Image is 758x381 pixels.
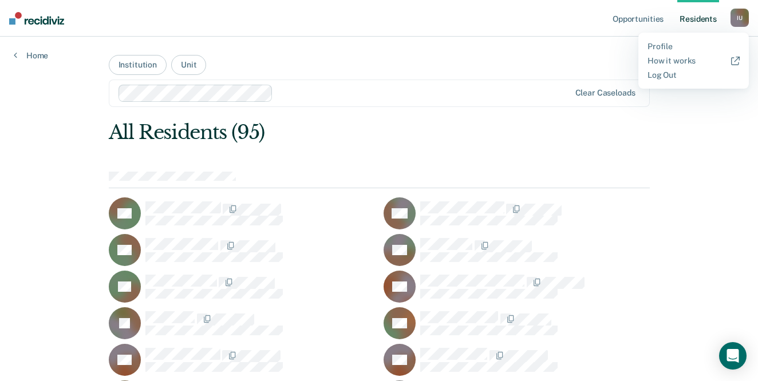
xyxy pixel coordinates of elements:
a: How it works [648,56,740,66]
a: Log Out [648,70,740,80]
div: All Residents (95) [109,121,542,144]
div: Clear caseloads [575,88,635,98]
button: IU [731,9,749,27]
a: Profile [648,42,740,51]
a: Home [14,50,48,61]
button: Unit [171,55,206,75]
img: Recidiviz [9,12,64,25]
button: Institution [109,55,167,75]
div: I U [731,9,749,27]
div: Open Intercom Messenger [719,342,747,370]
